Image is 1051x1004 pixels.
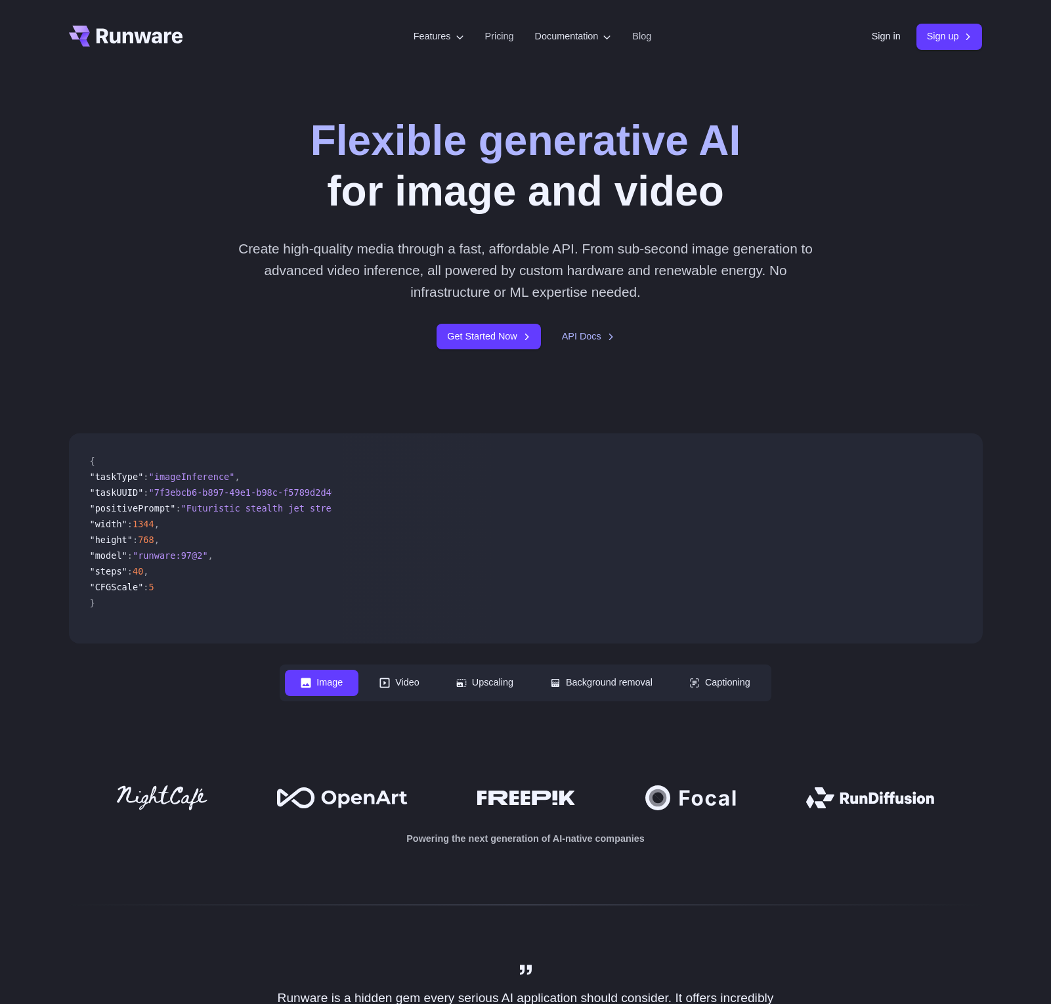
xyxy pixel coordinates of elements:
[90,519,127,529] span: "width"
[175,503,181,513] span: :
[311,117,741,164] strong: Flexible generative AI
[133,519,154,529] span: 1344
[440,670,529,695] button: Upscaling
[143,471,148,482] span: :
[90,535,133,545] span: "height"
[90,598,95,608] span: }
[90,456,95,466] span: {
[872,29,901,44] a: Sign in
[127,566,133,577] span: :
[90,582,144,592] span: "CFGScale"
[133,550,208,561] span: "runware:97@2"
[133,566,143,577] span: 40
[364,670,435,695] button: Video
[138,535,154,545] span: 768
[149,471,235,482] span: "imageInference"
[127,519,133,529] span: :
[149,487,353,498] span: "7f3ebcb6-b897-49e1-b98c-f5789d2d40d7"
[233,238,818,303] p: Create high-quality media through a fast, affordable API. From sub-second image generation to adv...
[154,519,160,529] span: ,
[437,324,540,349] a: Get Started Now
[534,670,668,695] button: Background removal
[90,487,144,498] span: "taskUUID"
[154,535,160,545] span: ,
[127,550,133,561] span: :
[90,566,127,577] span: "steps"
[311,116,741,217] h1: for image and video
[414,29,464,44] label: Features
[285,670,358,695] button: Image
[632,29,651,44] a: Blog
[90,550,127,561] span: "model"
[143,566,148,577] span: ,
[208,550,213,561] span: ,
[149,582,154,592] span: 5
[69,26,183,47] a: Go to /
[133,535,138,545] span: :
[143,487,148,498] span: :
[535,29,612,44] label: Documentation
[674,670,766,695] button: Captioning
[69,831,983,846] p: Powering the next generation of AI-native companies
[90,503,176,513] span: "positivePrompt"
[562,329,614,344] a: API Docs
[234,471,240,482] span: ,
[181,503,670,513] span: "Futuristic stealth jet streaking through a neon-lit cityscape with glowing purple exhaust"
[90,471,144,482] span: "taskType"
[485,29,514,44] a: Pricing
[143,582,148,592] span: :
[916,24,983,49] a: Sign up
